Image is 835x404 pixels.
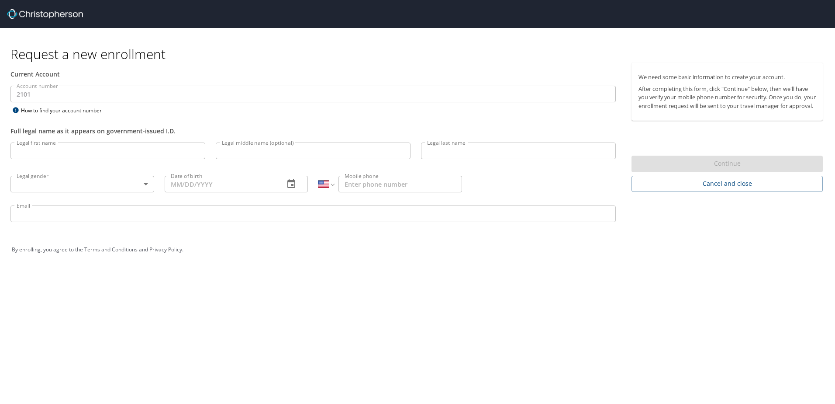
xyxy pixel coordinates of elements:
[338,176,462,192] input: Enter phone number
[638,73,816,81] p: We need some basic information to create your account.
[7,9,83,19] img: cbt logo
[10,45,830,63] h1: Request a new enrollment
[10,126,616,136] div: Full legal name as it appears on government-issued I.D.
[631,176,823,192] button: Cancel and close
[638,178,816,189] span: Cancel and close
[10,176,154,192] div: ​
[149,246,182,253] a: Privacy Policy
[84,246,138,253] a: Terms and Conditions
[638,85,816,110] p: After completing this form, click "Continue" below, then we'll have you verify your mobile phone ...
[10,105,120,116] div: How to find your account number
[165,176,278,192] input: MM/DD/YYYY
[10,70,616,79] div: Current Account
[12,239,823,261] div: By enrolling, you agree to the and .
